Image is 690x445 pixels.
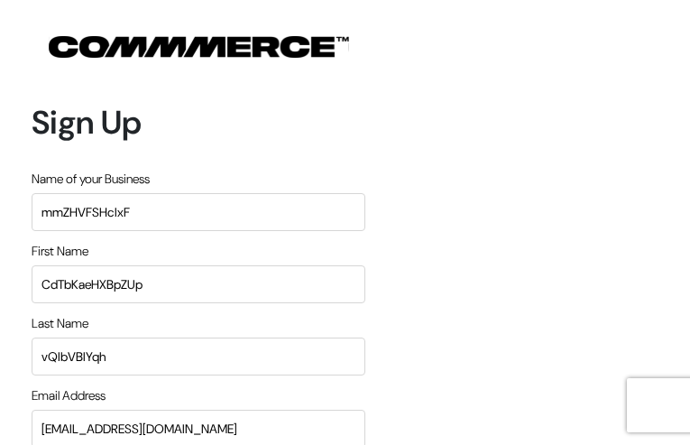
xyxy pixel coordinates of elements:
[32,314,88,333] label: Last Name
[32,242,88,261] label: First Name
[32,386,106,405] label: Email Address
[49,36,349,58] img: COMMMERCE
[32,103,365,142] h1: Sign Up
[32,170,150,189] label: Name of your Business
